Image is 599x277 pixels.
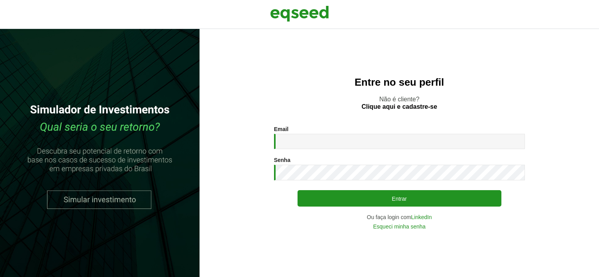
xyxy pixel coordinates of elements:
[274,214,525,220] div: Ou faça login com
[215,95,583,110] p: Não é cliente?
[411,214,432,220] a: LinkedIn
[274,157,290,163] label: Senha
[274,126,289,132] label: Email
[361,104,437,110] a: Clique aqui e cadastre-se
[298,190,501,207] button: Entrar
[270,4,329,23] img: EqSeed Logo
[215,77,583,88] h2: Entre no seu perfil
[373,224,426,229] a: Esqueci minha senha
